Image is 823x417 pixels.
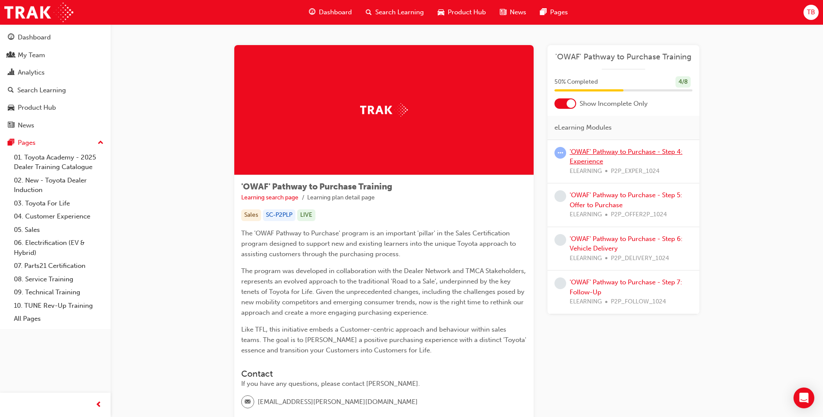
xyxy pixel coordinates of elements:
[17,85,66,95] div: Search Learning
[241,267,528,316] span: The program was developed in collaboration with the Dealer Network and TMCA Stakeholders, represe...
[3,135,107,151] button: Pages
[10,286,107,299] a: 09. Technical Training
[8,122,14,130] span: news-icon
[803,5,819,20] button: TB
[540,7,547,18] span: pages-icon
[18,138,36,148] div: Pages
[554,77,598,87] span: 50 % Completed
[10,174,107,197] a: 02. New - Toyota Dealer Induction
[611,297,666,307] span: P2P_FOLLOW_1024
[431,3,493,21] a: car-iconProduct Hub
[95,400,102,410] span: prev-icon
[554,277,566,289] span: learningRecordVerb_NONE-icon
[375,7,424,17] span: Search Learning
[510,7,526,17] span: News
[10,223,107,237] a: 05. Sales
[533,3,575,21] a: pages-iconPages
[611,166,659,176] span: P2P_EXPER_1024
[793,388,814,408] div: Open Intercom Messenger
[554,123,612,133] span: eLearning Modules
[10,299,107,313] a: 10. TUNE Rev-Up Training
[554,52,692,62] a: 'OWAF' Pathway to Purchase Training
[570,210,602,220] span: ELEARNING
[807,7,815,17] span: TB
[611,210,667,220] span: P2P_OFFER2P_1024
[500,7,506,18] span: news-icon
[8,69,14,77] span: chart-icon
[3,47,107,63] a: My Team
[554,190,566,202] span: learningRecordVerb_NONE-icon
[570,148,682,166] a: 'OWAF' Pathway to Purchase - Step 4: Experience
[10,273,107,286] a: 08. Service Training
[10,197,107,210] a: 03. Toyota For Life
[550,7,568,17] span: Pages
[307,193,375,203] li: Learning plan detail page
[493,3,533,21] a: news-iconNews
[241,369,527,379] h3: Contact
[570,278,682,296] a: 'OWAF' Pathway to Purchase - Step 7: Follow-Up
[570,297,602,307] span: ELEARNING
[4,3,73,22] img: Trak
[98,137,104,149] span: up-icon
[241,182,392,192] span: 'OWAF' Pathway to Purchase Training
[3,82,107,98] a: Search Learning
[263,209,295,221] div: SC-P2PLP
[241,326,528,354] span: Like TFL, this initiative embeds a Customer-centric approach and behaviour within sales teams. Th...
[302,3,359,21] a: guage-iconDashboard
[570,235,682,253] a: 'OWAF' Pathway to Purchase - Step 6: Vehicle Delivery
[8,34,14,42] span: guage-icon
[10,151,107,174] a: 01. Toyota Academy - 2025 Dealer Training Catalogue
[570,254,602,264] span: ELEARNING
[359,3,431,21] a: search-iconSearch Learning
[3,117,107,134] a: News
[8,52,14,59] span: people-icon
[8,139,14,147] span: pages-icon
[554,234,566,246] span: learningRecordVerb_NONE-icon
[554,147,566,159] span: learningRecordVerb_ATTEMPT-icon
[297,209,315,221] div: LIVE
[580,99,648,109] span: Show Incomplete Only
[18,103,56,113] div: Product Hub
[18,33,51,42] div: Dashboard
[10,312,107,326] a: All Pages
[3,65,107,81] a: Analytics
[319,7,352,17] span: Dashboard
[245,397,251,408] span: email-icon
[3,100,107,116] a: Product Hub
[258,397,418,407] span: [EMAIL_ADDRESS][PERSON_NAME][DOMAIN_NAME]
[18,68,45,78] div: Analytics
[570,191,682,209] a: 'OWAF' Pathway to Purchase - Step 5: Offer to Purchase
[570,166,602,176] span: ELEARNING
[675,76,691,88] div: 4 / 8
[8,87,14,94] span: search-icon
[241,379,527,389] div: If you have any questions, please contact [PERSON_NAME].
[10,236,107,259] a: 06. Electrification (EV & Hybrid)
[10,210,107,223] a: 04. Customer Experience
[3,28,107,135] button: DashboardMy TeamAnalyticsSearch LearningProduct HubNews
[438,7,444,18] span: car-icon
[18,50,45,60] div: My Team
[8,104,14,112] span: car-icon
[3,29,107,46] a: Dashboard
[241,229,518,258] span: The 'OWAF Pathway to Purchase' program is an important 'pillar' in the Sales Certification progra...
[448,7,486,17] span: Product Hub
[360,103,408,117] img: Trak
[309,7,315,18] span: guage-icon
[366,7,372,18] span: search-icon
[611,254,669,264] span: P2P_DELIVERY_1024
[241,209,261,221] div: Sales
[10,259,107,273] a: 07. Parts21 Certification
[241,194,298,201] a: Learning search page
[18,121,34,130] div: News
